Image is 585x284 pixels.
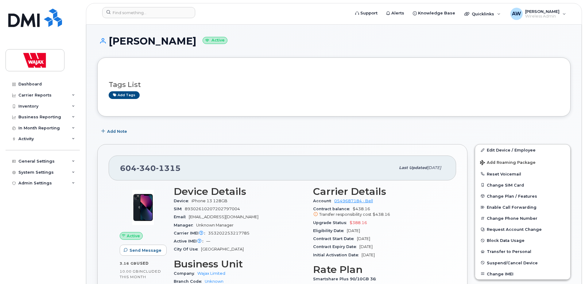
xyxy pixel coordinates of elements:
[107,128,127,134] span: Add Note
[475,191,570,202] button: Change Plan / Features
[174,199,192,203] span: Device
[313,207,445,218] span: $438.16
[174,247,201,251] span: City Of Use
[127,233,140,239] span: Active
[475,246,570,257] button: Transfer to Personal
[313,186,445,197] h3: Carrier Details
[350,220,367,225] span: $388.16
[174,186,306,197] h3: Device Details
[208,231,250,235] span: 353202253217785
[185,207,240,211] span: 89302610207202797004
[120,164,181,173] span: 604
[359,244,373,249] span: [DATE]
[313,277,379,281] span: Smartshare Plus 90/10GB 36
[475,257,570,268] button: Suspend/Cancel Device
[120,269,139,274] span: 10.00 GB
[174,223,196,227] span: Manager
[137,261,149,266] span: used
[201,247,244,251] span: [GEOGRAPHIC_DATA]
[174,207,185,211] span: SIM
[156,164,181,173] span: 1315
[174,215,189,219] span: Email
[487,260,538,265] span: Suspend/Cancel Device
[313,264,445,275] h3: Rate Plan
[174,239,206,243] span: Active IMEI
[196,223,234,227] span: Unknown Manager
[205,279,223,284] a: Unknown
[475,224,570,235] button: Request Account Change
[362,253,375,257] span: [DATE]
[373,212,390,217] span: $438.16
[130,247,161,253] span: Send Message
[357,236,370,241] span: [DATE]
[174,279,205,284] span: Branch Code
[487,194,537,198] span: Change Plan / Features
[125,189,161,226] img: image20231002-3703462-1ig824h.jpeg
[313,253,362,257] span: Initial Activation Date
[487,205,537,210] span: Enable Call Forwarding
[475,179,570,191] button: Change SIM Card
[192,199,227,203] span: iPhone 13 128GB
[137,164,156,173] span: 340
[174,258,306,270] h3: Business Unit
[475,156,570,168] button: Add Roaming Package
[197,271,225,276] a: Wajax Limited
[475,213,570,224] button: Change Phone Number
[189,215,258,219] span: [EMAIL_ADDRESS][DOMAIN_NAME]
[174,231,208,235] span: Carrier IMEI
[427,165,441,170] span: [DATE]
[475,235,570,246] button: Block Data Usage
[313,244,359,249] span: Contract Expiry Date
[480,160,536,166] span: Add Roaming Package
[399,165,427,170] span: Last updated
[475,168,570,179] button: Reset Voicemail
[334,199,373,203] a: 0549687184 - Bell
[475,268,570,279] button: Change IMEI
[97,36,571,46] h1: [PERSON_NAME]
[313,236,357,241] span: Contract Start Date
[475,144,570,156] a: Edit Device / Employee
[203,37,227,44] small: Active
[313,220,350,225] span: Upgrade Status
[206,239,210,243] span: —
[120,269,161,279] span: included this month
[475,202,570,213] button: Enable Call Forwarding
[174,271,197,276] span: Company
[319,212,371,217] span: Transfer responsibility cost
[97,126,132,137] button: Add Note
[347,228,360,233] span: [DATE]
[120,261,137,266] span: 3.16 GB
[109,81,559,89] h3: Tags List
[109,91,140,99] a: Add tags
[313,207,353,211] span: Contract balance
[120,245,167,256] button: Send Message
[313,199,334,203] span: Account
[313,228,347,233] span: Eligibility Date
